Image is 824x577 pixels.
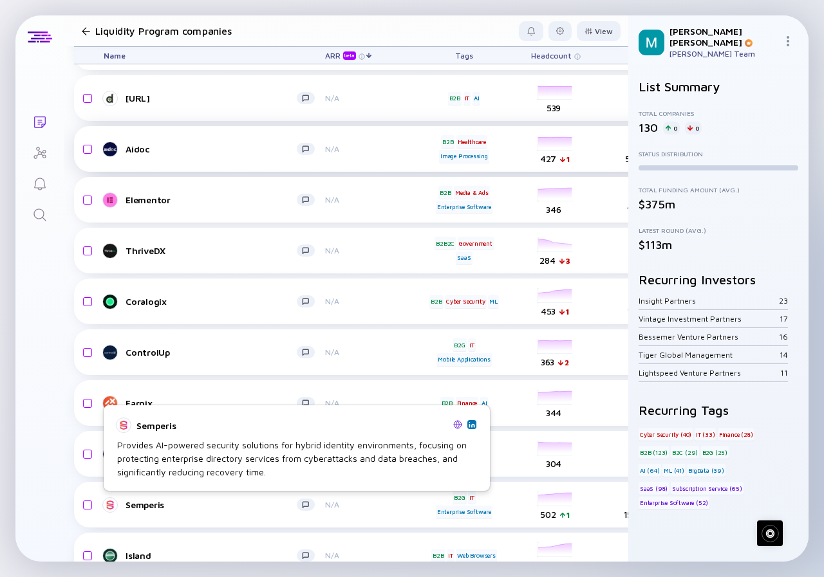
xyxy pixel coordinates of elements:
[468,338,476,351] div: IT
[453,420,462,429] img: Semperis Website
[780,368,788,378] div: 11
[104,294,325,309] a: Coralogix
[671,482,744,495] div: Subscription Service (65)
[439,150,489,163] div: Image Processing
[440,397,454,410] div: B2B
[15,136,64,167] a: Investor Map
[639,497,709,509] div: Enterprise Software (52)
[104,548,325,563] a: Island
[126,194,297,205] div: Elementor
[445,295,486,308] div: Cyber Security
[325,398,409,408] div: N/A
[325,246,409,255] div: N/A
[95,25,232,37] h1: Liquidity Program companies
[454,186,490,199] div: Media & Ads
[639,197,798,211] div: $375m
[453,338,466,351] div: B2G
[639,368,780,378] div: Lightspeed Venture Partners
[431,549,445,562] div: B2B
[448,92,462,105] div: B2B
[325,551,409,560] div: N/A
[438,186,452,199] div: B2B
[441,135,454,148] div: B2B
[639,464,661,477] div: AI (64)
[639,121,658,134] div: 130
[447,549,454,562] div: IT
[435,237,456,250] div: B2B2C
[343,51,356,60] div: beta
[117,438,476,479] div: Provides AI-powered security solutions for hybrid identity environments, focusing on protecting e...
[639,238,798,252] div: $113m
[429,295,443,308] div: B2B
[577,21,621,41] button: View
[325,297,409,306] div: N/A
[456,252,472,264] div: SaaS
[687,464,726,477] div: BigData (39)
[126,296,297,307] div: Coralogix
[685,122,702,134] div: 0
[453,491,466,504] div: B2G
[126,93,297,104] div: [URL]
[639,186,798,194] div: Total Funding Amount (Avg.)
[15,167,64,198] a: Reminders
[325,93,409,103] div: N/A
[639,79,798,94] h2: List Summary
[480,397,489,410] div: AI
[639,226,798,234] div: Latest Round (Avg.)
[780,350,788,360] div: 14
[639,150,798,158] div: Status Distribution
[663,122,680,134] div: 0
[662,464,686,477] div: ML (41)
[695,428,716,441] div: IT (33)
[456,135,487,148] div: Healthcare
[325,347,409,357] div: N/A
[779,296,788,306] div: 23
[639,428,693,441] div: Cyber Security (40)
[15,198,64,229] a: Search
[639,314,780,324] div: Vintage Investment Partners
[639,350,780,360] div: Tiger Global Management
[464,92,471,105] div: IT
[456,549,497,562] div: Web Browsers
[531,51,572,60] span: Headcount
[325,51,359,60] div: ARR
[436,506,492,518] div: Enterprise Software
[126,398,297,408] div: Earnix
[469,421,475,428] img: Semperis Linkedin Page
[104,192,325,208] a: Elementor
[136,420,448,431] div: Semperis
[428,47,500,64] div: Tags
[779,332,788,342] div: 16
[104,345,325,360] a: ControlUp
[93,47,325,64] div: Name
[639,482,669,495] div: SaaS (98)
[639,272,798,287] h2: Recurring Investors
[701,446,729,459] div: B2G (25)
[104,243,325,259] a: ThriveDX
[436,201,492,214] div: Enterprise Software
[780,314,788,324] div: 17
[325,144,409,154] div: N/A
[126,499,297,510] div: Semperis
[639,109,798,117] div: Total Companies
[639,446,669,459] div: B2B (123)
[126,347,297,358] div: ControlUp
[468,491,476,504] div: IT
[325,500,409,509] div: N/A
[783,36,793,46] img: Menu
[126,550,297,561] div: Island
[639,296,779,306] div: Insight Partners
[15,105,64,136] a: Lists
[639,332,779,342] div: Bessemer Venture Partners
[126,245,297,256] div: ThriveDX
[639,30,664,55] img: Mordechai Profile Picture
[104,142,325,157] a: Aidoc
[488,295,499,308] div: ML
[104,396,325,411] a: Earnix
[669,49,778,59] div: [PERSON_NAME] Team
[473,92,481,105] div: AI
[436,353,491,366] div: Mobile Applications
[104,497,325,513] a: Semperis
[126,143,297,154] div: Aidoc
